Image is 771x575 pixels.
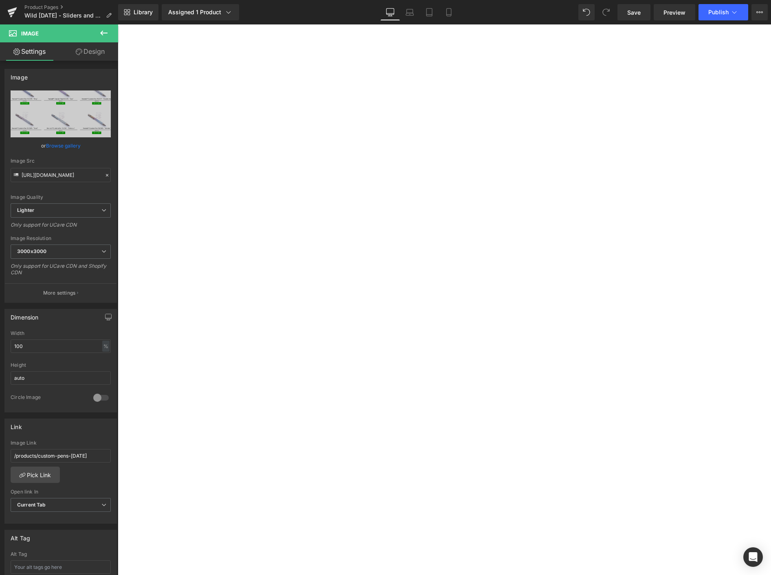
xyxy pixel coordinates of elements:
a: Mobile [439,4,459,20]
div: Circle Image [11,394,85,403]
b: 3000x3000 [17,248,46,254]
a: New Library [118,4,158,20]
div: Dimension [11,309,39,321]
a: Design [61,42,120,61]
div: Open link In [11,489,111,495]
span: Wild [DATE] - Sliders and Pens [24,12,103,19]
input: auto [11,371,111,385]
a: Product Pages [24,4,118,11]
p: More settings [43,289,76,297]
b: Lighter [17,207,34,213]
span: Image [21,30,39,37]
a: Desktop [380,4,400,20]
div: Only support for UCare CDN and Shopify CDN [11,263,111,281]
b: Current Tab [17,502,46,508]
span: Save [627,8,641,17]
button: More [751,4,768,20]
div: or [11,141,111,150]
span: Preview [663,8,685,17]
span: Library [134,9,153,16]
div: Image Quality [11,194,111,200]
div: Image [11,69,28,81]
button: Publish [699,4,748,20]
button: Redo [598,4,614,20]
div: % [102,341,110,352]
div: Only support for UCare CDN [11,222,111,234]
div: Width [11,330,111,336]
div: Assigned 1 Product [168,8,233,16]
div: Alt Tag [11,530,30,542]
input: Your alt tags go here [11,560,111,574]
div: Image Src [11,158,111,164]
input: auto [11,339,111,353]
input: https://your-shop.myshopify.com [11,449,111,463]
button: More settings [5,283,116,302]
div: Image Link [11,440,111,446]
div: Link [11,419,22,430]
div: Open Intercom Messenger [743,547,763,567]
span: Publish [708,9,729,15]
button: Undo [578,4,595,20]
input: Link [11,168,111,182]
a: Preview [654,4,695,20]
div: Height [11,362,111,368]
a: Pick Link [11,467,60,483]
div: Image Resolution [11,236,111,241]
a: Browse gallery [46,139,81,153]
a: Tablet [420,4,439,20]
div: Alt Tag [11,551,111,557]
a: Laptop [400,4,420,20]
